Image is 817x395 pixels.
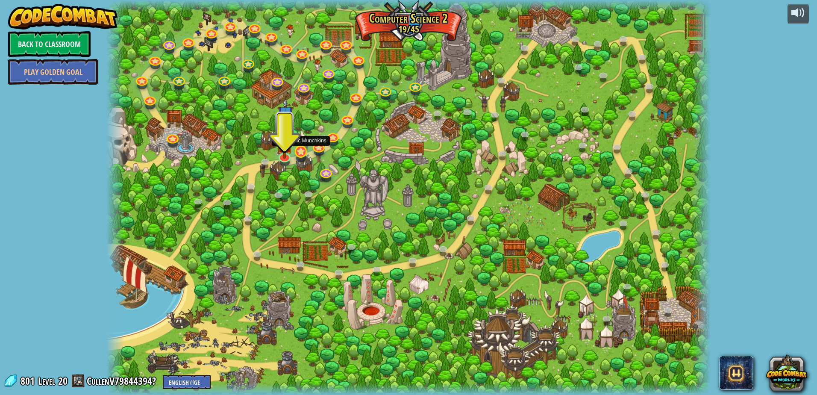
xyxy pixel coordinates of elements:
span: 20 [58,374,68,388]
button: Adjust volume [788,4,809,24]
img: level-banner-unstarted.png [277,131,293,159]
span: 801 [21,374,37,388]
a: Play Golden Goal [8,59,98,85]
span: Level [38,374,55,388]
a: Back to Classroom [8,31,91,57]
a: CullenV79844394? [87,374,159,388]
img: CodeCombat - Learn how to code by playing a game [8,4,118,29]
img: level-banner-unstarted-subscriber.png [277,98,294,126]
